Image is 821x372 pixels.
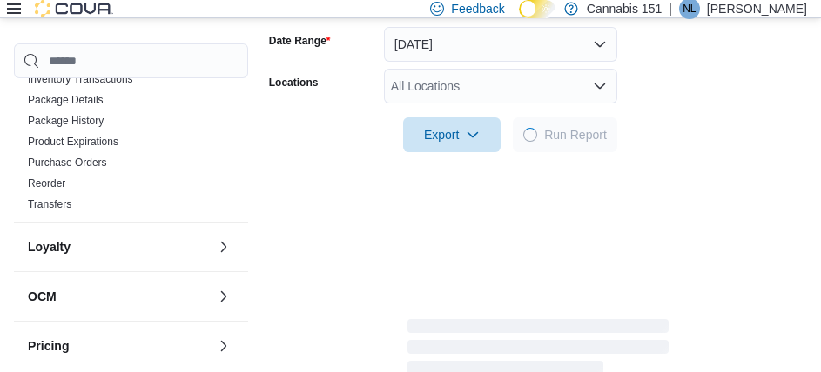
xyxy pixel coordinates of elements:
span: Reorder [28,176,65,190]
button: Export [403,117,501,152]
span: Export [414,117,490,152]
span: Package History [28,114,104,128]
span: Product Expirations [28,135,118,149]
span: Run Report [544,126,607,143]
button: OCM [28,288,210,305]
a: Product Expirations [28,136,118,148]
button: OCM [213,286,234,307]
button: Loyalty [213,236,234,257]
label: Locations [269,76,319,90]
a: Package Details [28,94,104,106]
button: Open list of options [593,79,607,93]
a: Inventory Transactions [28,73,133,85]
h3: OCM [28,288,57,305]
span: Inventory Transactions [28,72,133,86]
h3: Pricing [28,337,69,355]
button: Loyalty [28,238,210,256]
span: Purchase Orders [28,156,107,169]
label: Date Range [269,34,331,48]
button: Pricing [28,337,210,355]
a: Purchase Orders [28,156,107,169]
span: Package Details [28,93,104,107]
button: LoadingRun Report [513,117,617,152]
h3: Loyalty [28,238,71,256]
button: Pricing [213,335,234,356]
button: [DATE] [384,27,617,62]
a: Transfers [28,198,71,210]
a: Package History [28,115,104,127]
span: Loading [522,126,539,143]
a: Reorder [28,177,65,189]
